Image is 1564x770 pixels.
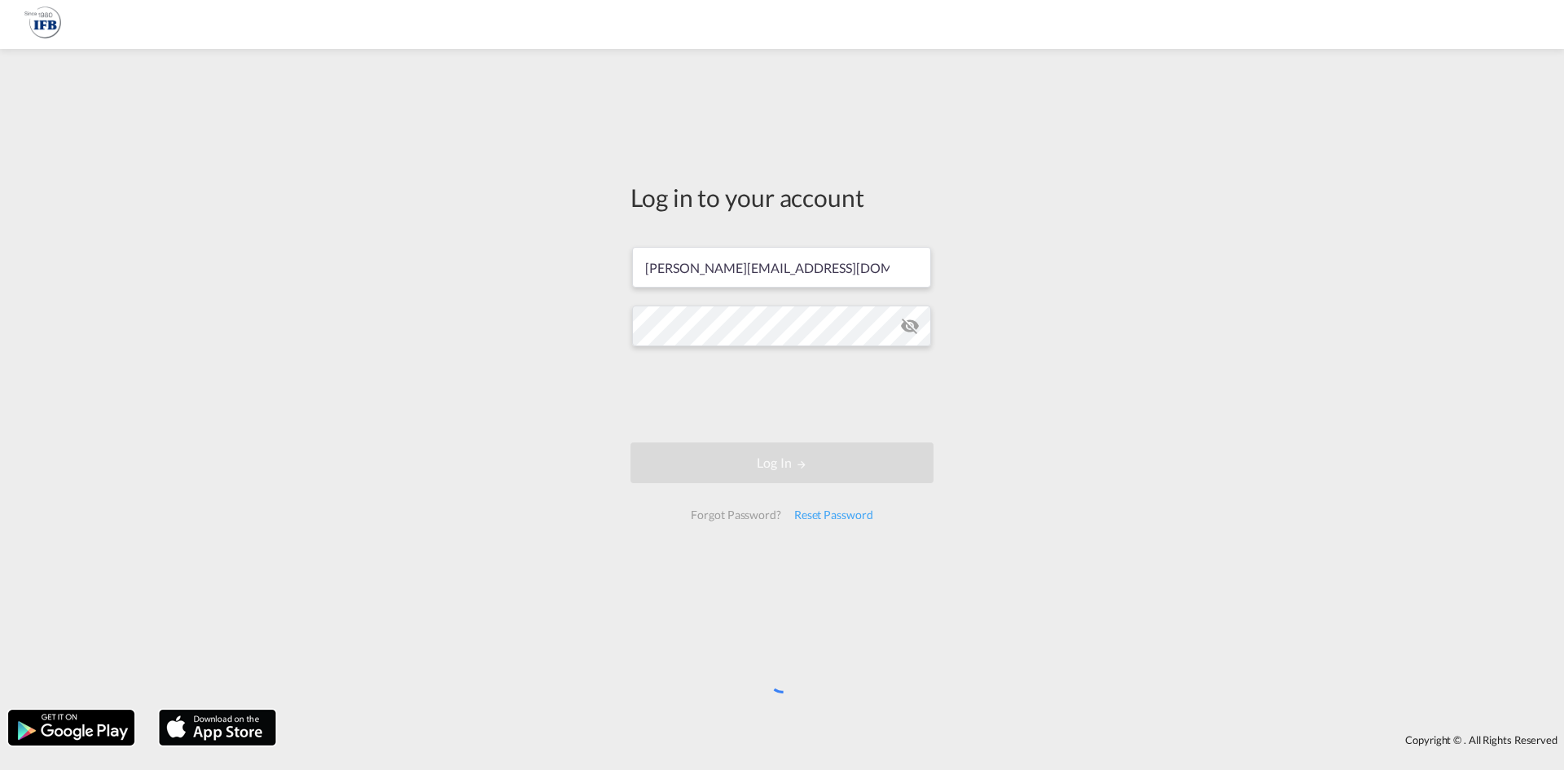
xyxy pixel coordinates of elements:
input: Enter email/phone number [632,247,931,288]
img: google.png [7,708,136,747]
img: 1f261f00256b11eeaf3d89493e6660f9.png [24,7,61,43]
div: Log in to your account [630,180,934,214]
div: Forgot Password? [684,500,787,530]
div: Copyright © . All Rights Reserved [284,726,1564,754]
img: apple.png [157,708,278,747]
md-icon: icon-eye-off [900,316,920,336]
div: Reset Password [788,500,880,530]
iframe: reCAPTCHA [658,363,906,426]
button: LOGIN [630,442,934,483]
